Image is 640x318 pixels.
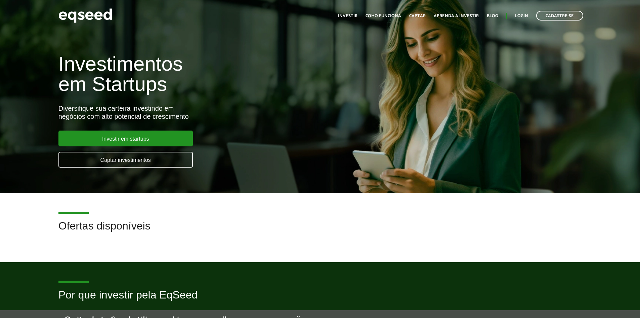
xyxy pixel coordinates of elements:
[58,152,193,168] a: Captar investimentos
[366,14,401,18] a: Como funciona
[58,131,193,146] a: Investir em startups
[58,54,369,94] h1: Investimentos em Startups
[58,104,369,120] div: Diversifique sua carteira investindo em negócios com alto potencial de crescimento
[58,289,582,311] h2: Por que investir pela EqSeed
[434,14,479,18] a: Aprenda a investir
[58,7,112,25] img: EqSeed
[338,14,357,18] a: Investir
[515,14,528,18] a: Login
[536,11,583,21] a: Cadastre-se
[58,220,582,242] h2: Ofertas disponíveis
[487,14,498,18] a: Blog
[409,14,426,18] a: Captar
